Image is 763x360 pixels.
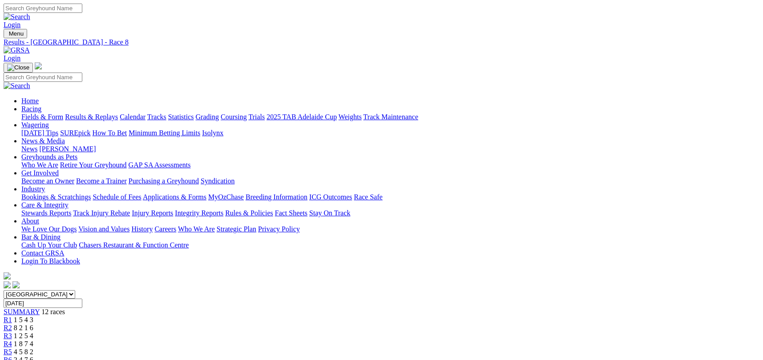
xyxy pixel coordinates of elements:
a: SUMMARY [4,308,40,316]
a: Retire Your Greyhound [60,161,127,169]
a: Weights [339,113,362,121]
a: About [21,217,39,225]
span: 1 2 5 4 [14,332,33,340]
img: Search [4,82,30,90]
button: Toggle navigation [4,63,33,73]
img: facebook.svg [4,281,11,288]
a: SUREpick [60,129,90,137]
div: Bar & Dining [21,241,759,249]
a: Fields & Form [21,113,63,121]
a: Become an Owner [21,177,74,185]
div: Wagering [21,129,759,137]
a: News [21,145,37,153]
a: [PERSON_NAME] [39,145,96,153]
a: Breeding Information [246,193,307,201]
a: Cash Up Your Club [21,241,77,249]
a: Become a Trainer [76,177,127,185]
div: Care & Integrity [21,209,759,217]
a: Strategic Plan [217,225,256,233]
a: Rules & Policies [225,209,273,217]
input: Search [4,4,82,13]
a: Get Involved [21,169,59,177]
span: Menu [9,30,24,37]
a: Statistics [168,113,194,121]
a: Login [4,21,20,28]
a: MyOzChase [208,193,244,201]
a: Login [4,54,20,62]
a: Vision and Values [78,225,129,233]
a: Industry [21,185,45,193]
a: GAP SA Assessments [129,161,191,169]
a: Results - [GEOGRAPHIC_DATA] - Race 8 [4,38,759,46]
a: R5 [4,348,12,356]
a: Who We Are [178,225,215,233]
a: Syndication [201,177,234,185]
a: Wagering [21,121,49,129]
div: Greyhounds as Pets [21,161,759,169]
a: Care & Integrity [21,201,69,209]
a: We Love Our Dogs [21,225,77,233]
input: Search [4,73,82,82]
a: Tracks [147,113,166,121]
a: Who We Are [21,161,58,169]
img: twitter.svg [12,281,20,288]
a: Home [21,97,39,105]
a: 2025 TAB Adelaide Cup [266,113,337,121]
img: logo-grsa-white.png [4,272,11,279]
a: Racing [21,105,41,113]
a: Integrity Reports [175,209,223,217]
img: Close [7,64,29,71]
a: Calendar [120,113,145,121]
a: Track Maintenance [363,113,418,121]
a: ICG Outcomes [309,193,352,201]
img: GRSA [4,46,30,54]
span: 12 races [41,308,65,316]
a: Stay On Track [309,209,350,217]
a: Results & Replays [65,113,118,121]
a: Trials [248,113,265,121]
button: Toggle navigation [4,29,27,38]
span: 8 2 1 6 [14,324,33,332]
a: R3 [4,332,12,340]
a: R2 [4,324,12,332]
a: Greyhounds as Pets [21,153,77,161]
img: Search [4,13,30,21]
input: Select date [4,299,82,308]
a: Fact Sheets [275,209,307,217]
div: Industry [21,193,759,201]
a: Chasers Restaurant & Function Centre [79,241,189,249]
a: Login To Blackbook [21,257,80,265]
a: Isolynx [202,129,223,137]
div: About [21,225,759,233]
div: Racing [21,113,759,121]
a: How To Bet [93,129,127,137]
a: Bookings & Scratchings [21,193,91,201]
a: Coursing [221,113,247,121]
a: Careers [154,225,176,233]
a: Schedule of Fees [93,193,141,201]
img: logo-grsa-white.png [35,62,42,69]
a: Applications & Forms [143,193,206,201]
a: [DATE] Tips [21,129,58,137]
a: R1 [4,316,12,324]
a: Bar & Dining [21,233,61,241]
a: News & Media [21,137,65,145]
a: Injury Reports [132,209,173,217]
span: 1 5 4 3 [14,316,33,324]
a: Grading [196,113,219,121]
a: Track Injury Rebate [73,209,130,217]
div: Get Involved [21,177,759,185]
a: Stewards Reports [21,209,71,217]
a: History [131,225,153,233]
a: Privacy Policy [258,225,300,233]
span: 1 8 7 4 [14,340,33,348]
a: R4 [4,340,12,348]
div: News & Media [21,145,759,153]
